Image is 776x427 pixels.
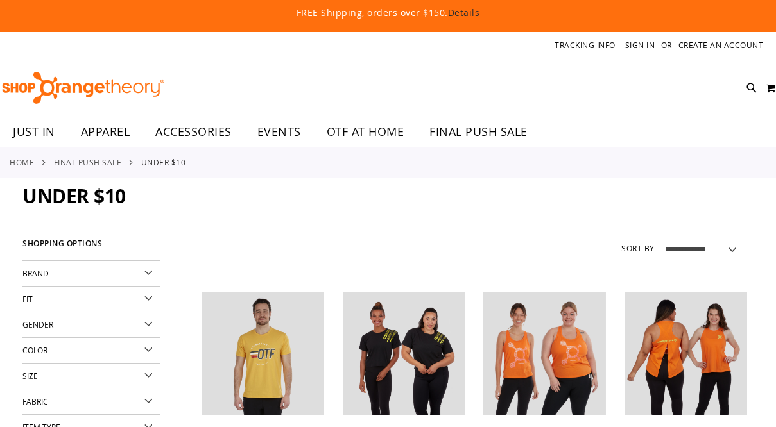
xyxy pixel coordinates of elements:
[625,40,655,51] a: Sign In
[202,292,324,417] a: Product image for Unisex Short Sleeve Recovery Tee
[22,371,38,381] span: Size
[22,261,160,287] div: Brand
[202,292,324,415] img: Product image for Unisex Short Sleeve Recovery Tee
[68,117,143,147] a: APPAREL
[22,183,126,209] span: Under $10
[22,312,160,338] div: Gender
[625,292,747,415] img: Product image for Base Tie Back Tank
[245,117,314,147] a: EVENTS
[417,117,540,146] a: FINAL PUSH SALE
[22,396,48,406] span: Fabric
[22,319,53,330] span: Gender
[22,233,160,261] strong: Shopping Options
[429,117,528,146] span: FINAL PUSH SALE
[22,389,160,415] div: Fabric
[257,117,301,146] span: EVENTS
[22,364,160,389] div: Size
[155,117,232,146] span: ACCESSORIES
[678,40,764,51] a: Create an Account
[44,6,731,19] p: FREE Shipping, orders over $150.
[22,268,49,278] span: Brand
[22,345,47,355] span: Color
[13,117,55,146] span: JUST IN
[54,156,122,168] a: FINAL PUSH SALE
[621,243,655,254] label: Sort By
[314,117,417,147] a: OTF AT HOME
[142,117,245,147] a: ACCESSORIES
[343,292,465,415] img: Product image for Shoulder Short Sleeve Crop Tee
[555,40,616,51] a: Tracking Info
[327,117,404,146] span: OTF AT HOME
[483,292,606,415] img: Product image for Base Racerback Tank
[81,117,130,146] span: APPAREL
[483,292,606,417] a: Product image for Base Racerback Tank
[343,292,465,417] a: Product image for Shoulder Short Sleeve Crop Tee
[22,338,160,364] div: Color
[22,287,160,312] div: Fit
[141,156,186,168] strong: Under $10
[448,6,480,19] a: Details
[22,294,33,304] span: Fit
[625,292,747,417] a: Product image for Base Tie Back Tank
[10,156,34,168] a: Home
